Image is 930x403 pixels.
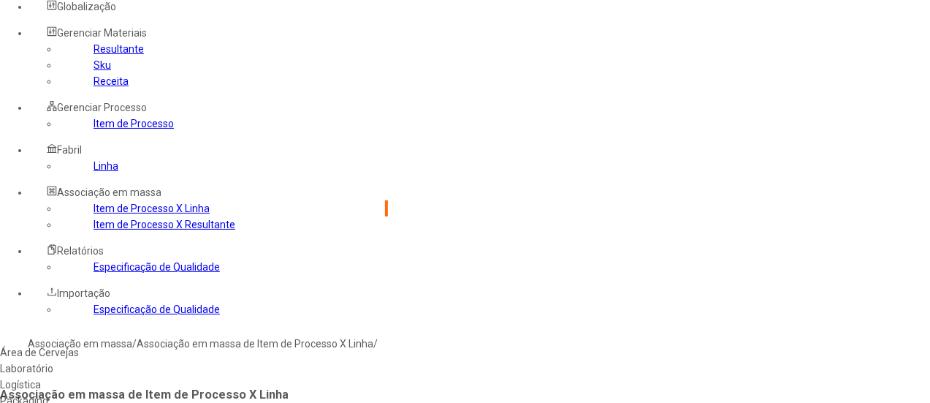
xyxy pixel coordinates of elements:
a: Associação em massa de Item de Processo X Linha [137,338,373,350]
span: Gerenciar Processo [57,102,147,113]
a: Linha [94,160,118,172]
a: Item de Processo X Linha [94,203,210,214]
a: Associação em massa [28,338,132,350]
span: Globalização [57,1,116,12]
span: Associação em massa [57,187,161,198]
span: Gerenciar Materiais [57,27,147,39]
a: Especificação de Qualidade [94,261,220,273]
nz-breadcrumb-separator: / [373,338,378,350]
span: Relatórios [57,245,104,257]
a: Especificação de Qualidade [94,304,220,315]
a: Receita [94,75,129,87]
span: Importação [57,287,110,299]
a: Sku [94,59,111,71]
span: Fabril [57,144,82,156]
a: Item de Processo [94,118,174,129]
a: Resultante [94,43,144,55]
a: Item de Processo X Resultante [94,219,235,230]
nz-breadcrumb-separator: / [132,338,137,350]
